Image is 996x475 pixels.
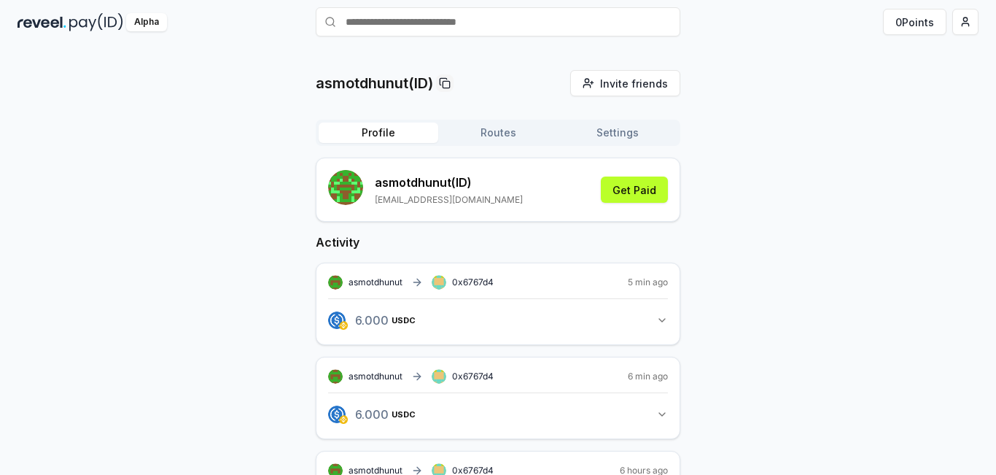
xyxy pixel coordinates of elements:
[319,123,438,143] button: Profile
[17,13,66,31] img: reveel_dark
[328,312,346,329] img: logo.png
[375,194,523,206] p: [EMAIL_ADDRESS][DOMAIN_NAME]
[375,174,523,191] p: asmotdhunut (ID)
[328,406,346,423] img: logo.png
[883,9,946,35] button: 0Points
[438,123,558,143] button: Routes
[558,123,677,143] button: Settings
[628,277,668,288] span: 5 min ago
[452,277,494,287] span: 0x6767d4
[339,415,348,424] img: logo.png
[570,70,680,96] button: Invite friends
[328,402,668,427] button: 6.000USDC
[452,371,494,382] span: 0x6767d4
[349,371,402,382] span: asmotdhunut
[316,233,680,251] h2: Activity
[349,277,402,288] span: asmotdhunut
[628,371,668,382] span: 6 min ago
[126,13,167,31] div: Alpha
[69,13,123,31] img: pay_id
[316,73,433,93] p: asmotdhunut(ID)
[601,177,668,203] button: Get Paid
[339,321,348,330] img: logo.png
[600,76,668,91] span: Invite friends
[328,308,668,333] button: 6.000USDC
